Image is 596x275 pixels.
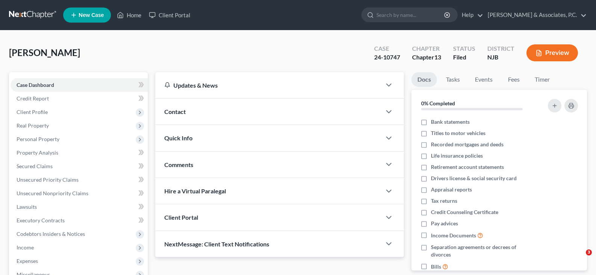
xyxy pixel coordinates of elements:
div: Updates & News [164,81,372,89]
span: Client Portal [164,214,198,221]
span: Real Property [17,122,49,129]
span: 13 [434,53,441,61]
span: Tax returns [431,197,457,205]
div: Chapter [412,44,441,53]
a: Timer [529,72,556,87]
span: Codebtors Insiders & Notices [17,231,85,237]
span: Unsecured Priority Claims [17,176,79,183]
a: Secured Claims [11,160,148,173]
span: Life insurance policies [431,152,483,160]
div: Chapter [412,53,441,62]
button: Preview [526,44,578,61]
a: Unsecured Priority Claims [11,173,148,187]
a: Executory Contracts [11,214,148,227]
div: 24-10747 [374,53,400,62]
span: Bank statements [431,118,470,126]
span: Property Analysis [17,149,58,156]
a: Fees [502,72,526,87]
div: Filed [453,53,475,62]
a: Events [469,72,499,87]
a: Lawsuits [11,200,148,214]
a: Credit Report [11,92,148,105]
span: Hire a Virtual Paralegal [164,187,226,194]
div: District [487,44,514,53]
div: Status [453,44,475,53]
span: Quick Info [164,134,193,141]
span: Contact [164,108,186,115]
span: Income Documents [431,232,476,239]
span: New Case [79,12,104,18]
a: [PERSON_NAME] & Associates, P.C. [484,8,587,22]
div: NJB [487,53,514,62]
a: Client Portal [145,8,194,22]
iframe: Intercom live chat [570,249,588,267]
a: Help [458,8,483,22]
span: Unsecured Nonpriority Claims [17,190,88,196]
span: Personal Property [17,136,59,142]
span: Appraisal reports [431,186,472,193]
a: Home [113,8,145,22]
div: Case [374,44,400,53]
span: Income [17,244,34,251]
span: Comments [164,161,193,168]
span: Executory Contracts [17,217,65,223]
span: Case Dashboard [17,82,54,88]
span: Recorded mortgages and deeds [431,141,503,148]
strong: 0% Completed [421,100,455,106]
span: Drivers license & social security card [431,175,517,182]
span: NextMessage: Client Text Notifications [164,240,269,248]
a: Docs [411,72,437,87]
span: Pay advices [431,220,458,227]
a: Case Dashboard [11,78,148,92]
span: 3 [586,249,592,255]
span: Expenses [17,258,38,264]
span: [PERSON_NAME] [9,47,80,58]
a: Unsecured Nonpriority Claims [11,187,148,200]
a: Property Analysis [11,146,148,160]
span: Client Profile [17,109,48,115]
span: Bills [431,263,441,270]
input: Search by name... [376,8,445,22]
span: Lawsuits [17,204,37,210]
a: Tasks [440,72,466,87]
span: Retirement account statements [431,163,504,171]
span: Titles to motor vehicles [431,129,485,137]
span: Credit Counseling Certificate [431,208,498,216]
span: Separation agreements or decrees of divorces [431,243,537,258]
span: Secured Claims [17,163,53,169]
span: Credit Report [17,95,49,102]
